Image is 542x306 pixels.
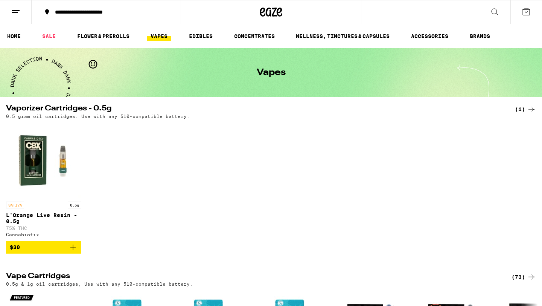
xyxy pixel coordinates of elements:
[515,105,536,114] a: (1)
[6,232,81,237] div: Cannabiotix
[6,212,81,224] p: L'Orange Live Resin - 0.5g
[6,226,81,231] p: 75% THC
[147,32,171,41] a: VAPES
[6,122,81,241] a: Open page for L'Orange Live Resin - 0.5g from Cannabiotix
[6,241,81,254] button: Add to bag
[185,32,216,41] a: EDIBLES
[3,32,24,41] a: HOME
[73,32,133,41] a: FLOWER & PREROLLS
[6,282,193,286] p: 0.5g & 1g oil cartridges, Use with any 510-compatible battery.
[68,202,81,208] p: 0.5g
[230,32,279,41] a: CONCENTRATES
[466,32,494,41] a: BRANDS
[10,244,20,250] span: $30
[6,202,24,208] p: SATIVA
[38,32,59,41] a: SALE
[6,105,499,114] h2: Vaporizer Cartridges - 0.5g
[6,114,190,119] p: 0.5 gram oil cartridges. Use with any 510-compatible battery.
[6,272,499,282] h2: Vape Cartridges
[257,68,286,77] h1: Vapes
[292,32,393,41] a: WELLNESS, TINCTURES & CAPSULES
[6,122,81,198] img: Cannabiotix - L'Orange Live Resin - 0.5g
[407,32,452,41] a: ACCESSORIES
[512,272,536,282] a: (73)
